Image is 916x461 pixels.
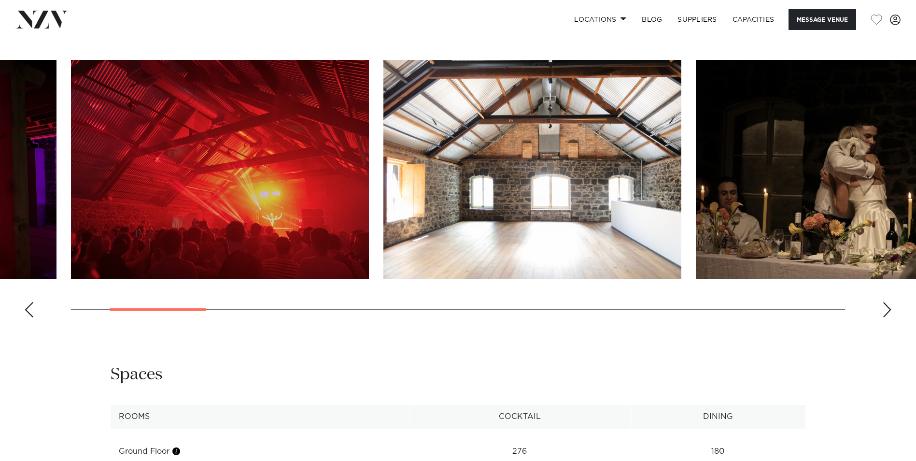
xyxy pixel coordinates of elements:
a: Locations [566,9,634,30]
th: Dining [630,405,805,429]
th: Rooms [111,405,409,429]
a: SUPPLIERS [670,9,724,30]
h2: Spaces [111,364,163,386]
a: BLOG [634,9,670,30]
th: Cocktail [409,405,630,429]
swiper-slide: 3 / 20 [383,60,681,279]
img: nzv-logo.png [15,11,68,28]
swiper-slide: 2 / 20 [71,60,369,279]
button: Message Venue [789,9,856,30]
a: Capacities [725,9,782,30]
